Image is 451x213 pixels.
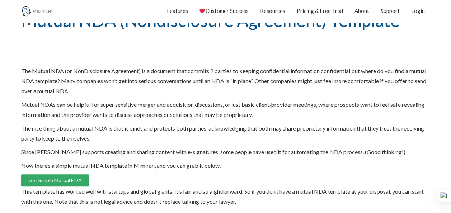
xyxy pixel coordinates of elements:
[354,2,369,20] a: About
[166,2,188,20] a: Features
[199,8,205,14] img: ❤️
[260,2,285,20] a: Resources
[297,2,343,20] a: Pricing & Free Trial
[21,161,430,171] p: Now there’s a simple mutual NDA template in Mimiran, and you can grab it below.
[21,6,53,17] img: Mimiran CRM
[21,174,89,186] a: Get Simple Mutual NDA
[21,100,430,120] p: Mutual NDAs can be helpful for super sensitive merger and acquisition discussions, or just basic ...
[21,123,430,143] p: The nice thing about a mutual NDA is that it binds and protects both parties, acknowledging that ...
[199,2,248,20] a: Customer Success
[381,2,400,20] a: Support
[21,147,430,157] p: Since [PERSON_NAME] supports creating and sharing content with e-signatures, some people have use...
[21,66,430,96] p: The Mutual NDA (or NonDisclosure Agreement) is a document that commits 2 parties to keeping confi...
[21,186,430,207] p: This template has worked well with startups and global giants. It’s fair and straightforward. So ...
[411,2,425,20] a: Login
